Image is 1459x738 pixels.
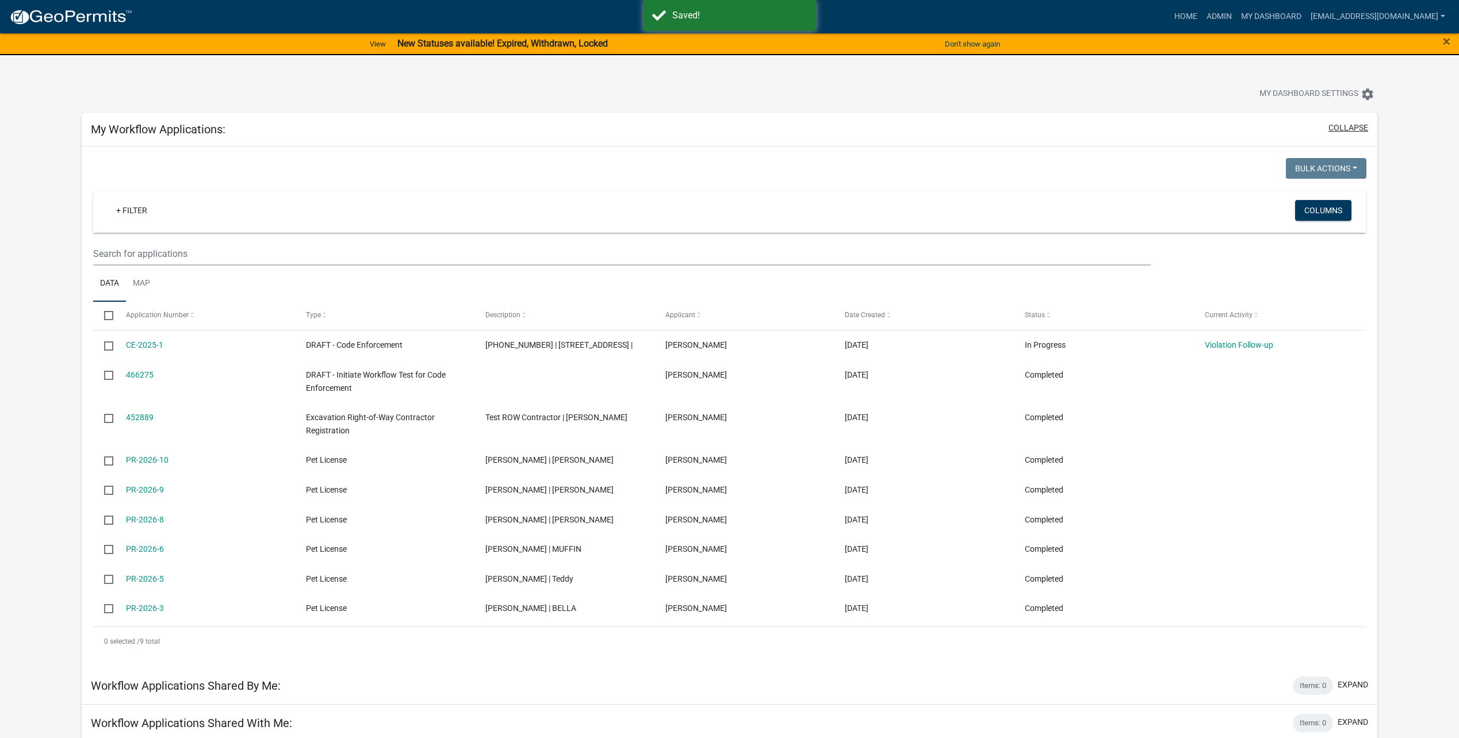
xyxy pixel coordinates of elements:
h5: My Workflow Applications: [91,122,225,136]
span: Pet License [306,544,347,553]
datatable-header-cell: Description [474,302,654,329]
h5: Workflow Applications Shared With Me: [91,716,292,730]
span: Pet License [306,604,347,613]
button: Bulk Actions [1286,158,1366,179]
span: Marissa Marr [665,544,727,553]
span: 07/21/2025 [845,413,868,422]
datatable-header-cell: Current Activity [1193,302,1373,329]
strong: New Statuses available! Expired, Withdrawn, Locked [397,38,608,49]
button: Columns [1295,200,1351,221]
datatable-header-cell: Date Created [834,302,1014,329]
a: + Filter [107,200,156,221]
a: 452889 [126,413,154,422]
span: BARB DISPANET | ZEKE [485,515,614,524]
span: 0 selected / [104,637,140,645]
div: collapse [82,147,1377,667]
span: Current Activity [1205,311,1253,319]
span: 08/19/2025 [845,370,868,379]
span: × [1443,33,1450,49]
span: 20-1231-000 | 103 ELM ST W | [485,340,633,349]
span: 03/20/2025 [845,544,868,553]
span: Applicant [665,311,695,319]
datatable-header-cell: Status [1014,302,1194,329]
input: Search for applications [93,242,1151,266]
span: 03/20/2025 [845,455,868,464]
span: My Dashboard Settings [1259,87,1358,101]
span: COLE BOSMA | DUKE [485,455,614,464]
button: Don't show again [940,34,1005,53]
a: View [365,34,390,53]
i: settings [1361,87,1374,101]
a: 466275 [126,370,154,379]
a: Violation Follow-up [1205,340,1273,349]
span: Application Number [126,311,189,319]
span: Pet License [306,574,347,583]
span: Description [485,311,520,319]
span: 08/21/2025 [845,340,868,349]
span: Pet License [306,485,347,494]
span: Excavation Right-of-Way Contractor Registration [306,413,435,435]
a: PR-2026-6 [126,544,164,553]
button: expand [1338,716,1368,728]
span: Completed [1025,413,1063,422]
span: 03/20/2025 [845,515,868,524]
span: 03/11/2025 [845,604,868,613]
a: CE-2025-1 [126,340,163,349]
span: DRAFT - Code Enforcement [306,340,403,349]
a: PR-2026-10 [126,455,169,464]
button: expand [1338,679,1368,691]
a: Home [1170,6,1202,28]
a: Admin [1202,6,1236,28]
div: 9 total [93,627,1366,656]
datatable-header-cell: Type [295,302,475,329]
span: Pet License [306,515,347,524]
a: PR-2026-9 [126,485,164,494]
span: 03/20/2025 [845,574,868,583]
span: Marissa Marr [665,455,727,464]
a: My Dashboard [1236,6,1306,28]
span: Type [306,311,321,319]
a: PR-2026-8 [126,515,164,524]
span: Marissa Marr [665,515,727,524]
span: Completed [1025,544,1063,553]
datatable-header-cell: Applicant [654,302,834,329]
a: PR-2026-5 [126,574,164,583]
span: SCOTT GRIEBEL | BELLA [485,604,576,613]
a: Data [93,266,126,302]
a: PR-2026-3 [126,604,164,613]
div: Items: 0 [1293,676,1333,695]
span: Marissa Marr [665,604,727,613]
span: ANNE VASKE | BENTLEY [485,485,614,494]
span: Status [1025,311,1045,319]
span: DRAFT - Initiate Workflow Test for Code Enforcement [306,370,446,393]
span: Pet License [306,455,347,464]
span: Completed [1025,574,1063,583]
span: Completed [1025,455,1063,464]
button: collapse [1328,122,1368,134]
button: Close [1443,34,1450,48]
div: Items: 0 [1293,714,1333,732]
span: Marissa Marr [665,370,727,379]
span: Completed [1025,485,1063,494]
span: Marissa Marr [665,340,727,349]
span: Marissa Marr [665,413,727,422]
a: [EMAIL_ADDRESS][DOMAIN_NAME] [1306,6,1450,28]
span: Marissa Marr [665,574,727,583]
span: Completed [1025,604,1063,613]
span: SONDRA COULTER | MUFFIN [485,544,581,553]
span: Completed [1025,515,1063,524]
span: 03/20/2025 [845,485,868,494]
span: Test ROW Contractor | Marissa Marr [485,413,627,422]
span: Date Created [845,311,885,319]
span: Marissa Marr [665,485,727,494]
span: SANDY MAXWELL | Teddy [485,574,573,583]
datatable-header-cell: Application Number [115,302,295,329]
div: Saved! [672,9,807,22]
span: In Progress [1025,340,1066,349]
datatable-header-cell: Select [93,302,115,329]
span: Completed [1025,370,1063,379]
button: My Dashboard Settingssettings [1250,83,1384,105]
h5: Workflow Applications Shared By Me: [91,679,281,693]
a: Map [126,266,157,302]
